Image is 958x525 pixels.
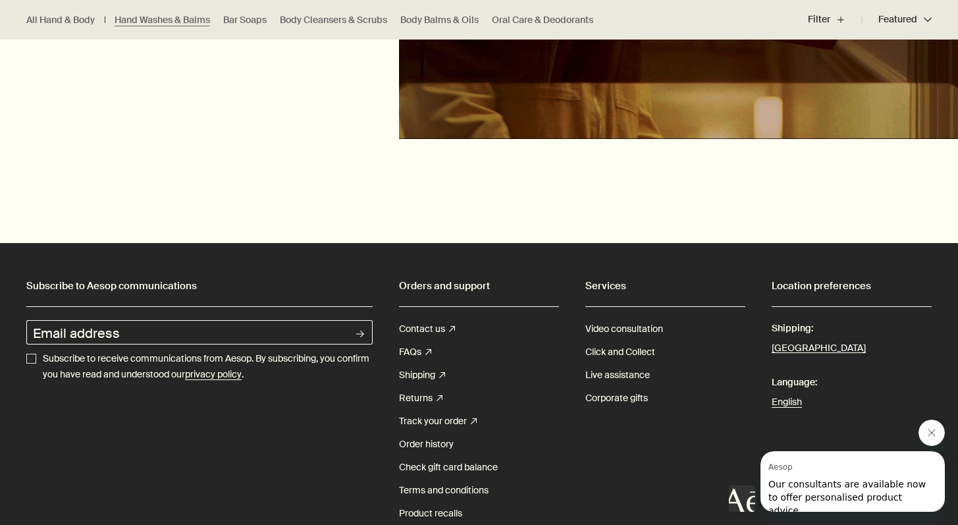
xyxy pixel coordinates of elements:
a: Live assistance [585,364,650,387]
span: Our consultants are available now to offer personalised product advice. [8,28,165,65]
a: Track your order [399,410,477,433]
u: privacy policy [185,368,242,380]
a: Returns [399,387,442,410]
h2: Orders and support [399,276,559,296]
iframe: Close message from Aesop [918,420,945,446]
button: Featured [862,4,932,36]
p: Subscribe to receive communications from Aesop. By subscribing, you confirm you have read and und... [43,351,373,383]
span: Language: [772,371,932,394]
div: Aesop says "Our consultants are available now to offer personalised product advice.". Open messag... [729,420,945,512]
span: Shipping: [772,317,932,340]
a: privacy policy [185,367,242,383]
a: Shipping [399,364,445,387]
a: Click and Collect [585,341,655,364]
h2: Location preferences [772,276,932,296]
button: Filter [808,4,862,36]
a: FAQs [399,341,431,364]
a: Corporate gifts [585,387,648,410]
a: Video consultation [585,318,663,341]
iframe: Message from Aesop [760,451,945,512]
a: Product recalls [399,502,462,525]
input: Email address [26,320,348,345]
a: Body Balms & Oils [400,14,479,26]
a: Order history [399,433,454,456]
a: Contact us [399,318,455,341]
a: Hand Washes & Balms [115,14,210,26]
a: Terms and conditions [399,479,489,502]
button: [GEOGRAPHIC_DATA] [772,340,866,357]
h2: Services [585,276,745,296]
h2: Subscribe to Aesop communications [26,276,373,296]
iframe: no content [729,485,755,512]
a: Body Cleansers & Scrubs [280,14,387,26]
a: Bar Soaps [223,14,267,26]
a: Oral Care & Deodorants [492,14,593,26]
a: Check gift card balance [399,456,498,479]
a: English [772,394,932,410]
a: All Hand & Body [26,14,95,26]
